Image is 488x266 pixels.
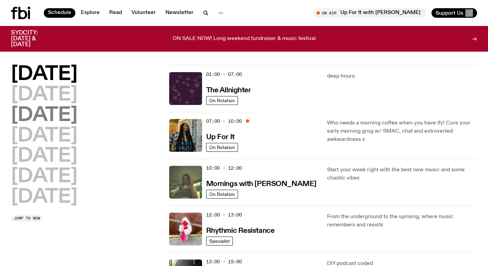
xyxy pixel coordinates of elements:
[173,36,316,42] p: ON SALE NOW! Long weekend fundraiser & music festival
[209,98,235,103] span: On Rotation
[209,191,235,197] span: On Rotation
[327,72,477,80] p: deep hours.
[313,8,426,18] button: On AirUp For It with [PERSON_NAME]
[206,85,251,94] a: The Allnighter
[206,118,242,124] span: 07:00 - 10:00
[206,237,233,245] a: Specialist
[169,166,202,199] img: Jim Kretschmer in a really cute outfit with cute braids, standing on a train holding up a peace s...
[206,181,316,188] h3: Mornings with [PERSON_NAME]
[11,65,77,84] button: [DATE]
[206,96,238,105] a: On Rotation
[327,166,477,182] p: Start your week right with the best new music and some chaotic vibes
[11,30,55,48] h3: SYDCITY: [DATE] & [DATE]
[11,106,77,125] button: [DATE]
[209,145,235,150] span: On Rotation
[14,216,40,220] span: Jump to now
[206,165,242,171] span: 10:00 - 12:00
[206,258,242,265] span: 13:00 - 15:00
[161,8,198,18] a: Newsletter
[431,8,477,18] button: Support Us
[206,190,238,199] a: On Rotation
[11,147,77,166] button: [DATE]
[209,238,230,243] span: Specialist
[206,143,238,152] a: On Rotation
[206,132,235,141] a: Up For It
[11,215,43,222] button: Jump to now
[327,213,477,229] p: From the underground to the uprising, where music remembers and resists
[206,134,235,141] h3: Up For It
[206,87,251,94] h3: The Allnighter
[206,227,275,235] h3: Rhythmic Resistance
[169,213,202,245] img: Attu crouches on gravel in front of a brown wall. They are wearing a white fur coat with a hood, ...
[327,119,477,144] p: Who needs a morning coffee when you have Ify! Cure your early morning grog w/ SMAC, chat and extr...
[11,127,77,146] button: [DATE]
[206,71,242,78] span: 01:00 - 07:00
[206,179,316,188] a: Mornings with [PERSON_NAME]
[11,85,77,105] button: [DATE]
[105,8,126,18] a: Read
[206,212,242,218] span: 12:00 - 13:00
[436,10,463,16] span: Support Us
[127,8,160,18] a: Volunteer
[11,167,77,186] button: [DATE]
[11,188,77,207] button: [DATE]
[77,8,104,18] a: Explore
[206,226,275,235] a: Rhythmic Resistance
[169,119,202,152] img: Ify - a Brown Skin girl with black braided twists, looking up to the side with her tongue stickin...
[44,8,75,18] a: Schedule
